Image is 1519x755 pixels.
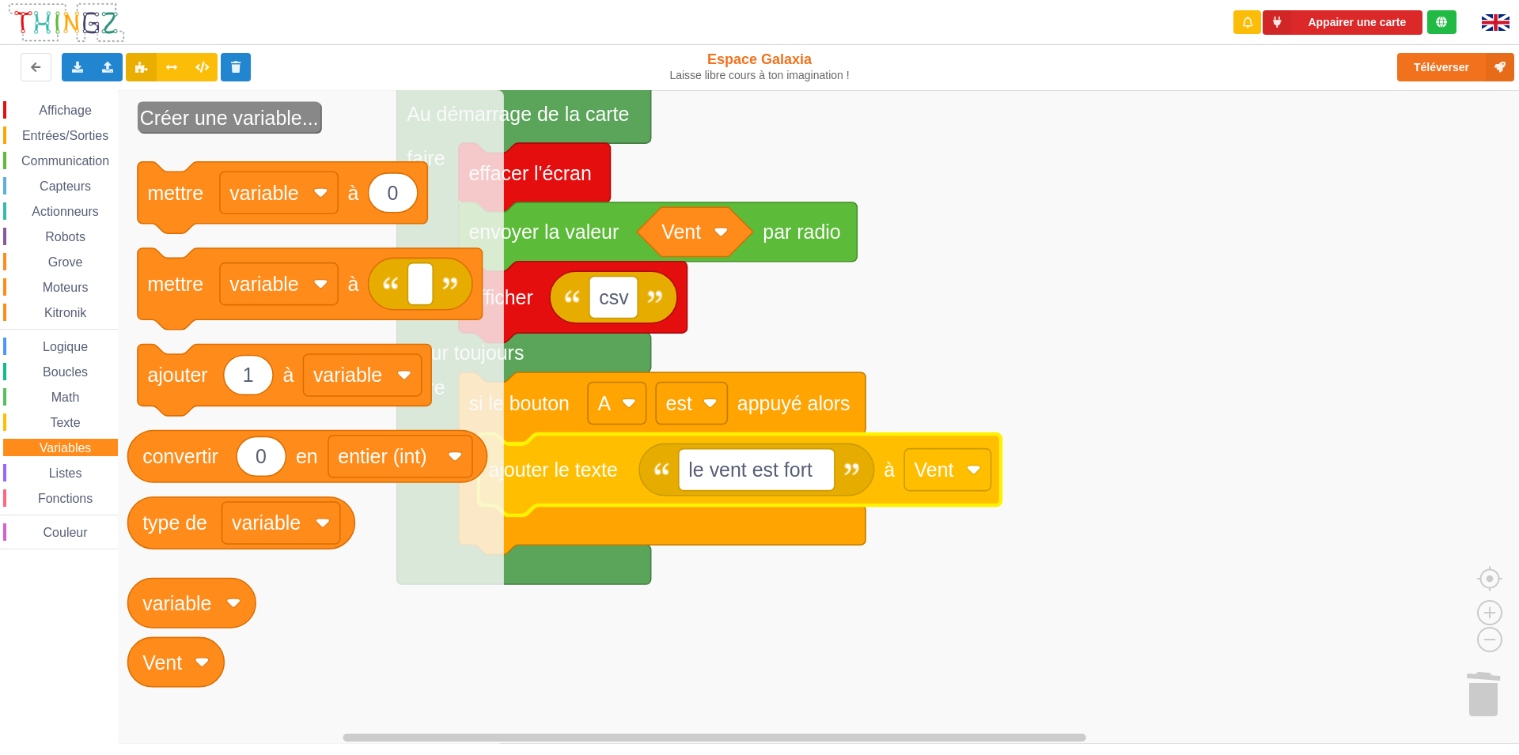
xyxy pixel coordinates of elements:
span: Couleur [41,526,90,539]
text: Au démarrage de la carte [407,103,629,125]
text: afficher [468,286,532,308]
text: 0 [256,445,267,467]
span: Fonctions [36,492,95,505]
span: Affichage [36,104,93,117]
div: Laisse libre cours à ton imagination ! [627,69,892,82]
text: envoyer la valeur [468,221,619,243]
span: Communication [19,154,112,168]
text: entier (int) [338,445,426,467]
text: variable [232,512,301,534]
text: Pour toujours [407,342,524,364]
text: variable [229,182,298,204]
span: Variables [37,441,94,455]
button: Téléverser [1397,53,1514,81]
text: 0 [388,182,399,204]
text: par radio [763,221,840,243]
span: Capteurs [37,179,93,193]
span: Boucles [40,365,90,379]
text: si le bouton [468,392,569,414]
text: variable [313,364,382,386]
text: en [296,445,318,467]
text: Créer une variable... [140,107,319,129]
img: thingz_logo.png [7,2,126,43]
text: mettre [147,182,203,204]
span: Kitronik [42,306,89,319]
text: variable [142,592,211,614]
text: à [348,182,359,204]
text: est [666,392,692,414]
text: 1 [243,364,254,386]
text: appuyé alors [737,392,850,414]
text: le vent est fort [688,459,813,481]
span: Actionneurs [29,205,101,218]
text: ajouter [147,364,207,386]
text: à [283,364,294,386]
text: csv [599,286,629,308]
span: Math [49,391,82,404]
text: variable [229,273,298,295]
span: Texte [47,416,82,429]
text: effacer l'écran [468,161,591,183]
text: Vent [142,651,182,673]
button: Appairer une carte [1263,10,1422,35]
div: Espace Galaxia [627,51,892,82]
div: Tu es connecté au serveur de création de Thingz [1427,10,1456,34]
span: Robots [43,230,88,243]
text: mettre [147,273,203,295]
text: convertir [142,445,218,467]
span: Listes [47,466,85,480]
span: Logique [40,340,90,353]
text: type de [142,512,207,534]
img: gb.png [1482,14,1510,31]
text: A [598,392,612,414]
text: à [348,273,359,295]
text: Vent [915,459,954,481]
span: Moteurs [40,281,91,294]
span: Entrées/Sorties [20,129,111,142]
span: Grove [46,255,85,269]
text: ajouter le texte [488,459,617,481]
text: à [884,459,895,481]
text: Vent [661,221,701,243]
